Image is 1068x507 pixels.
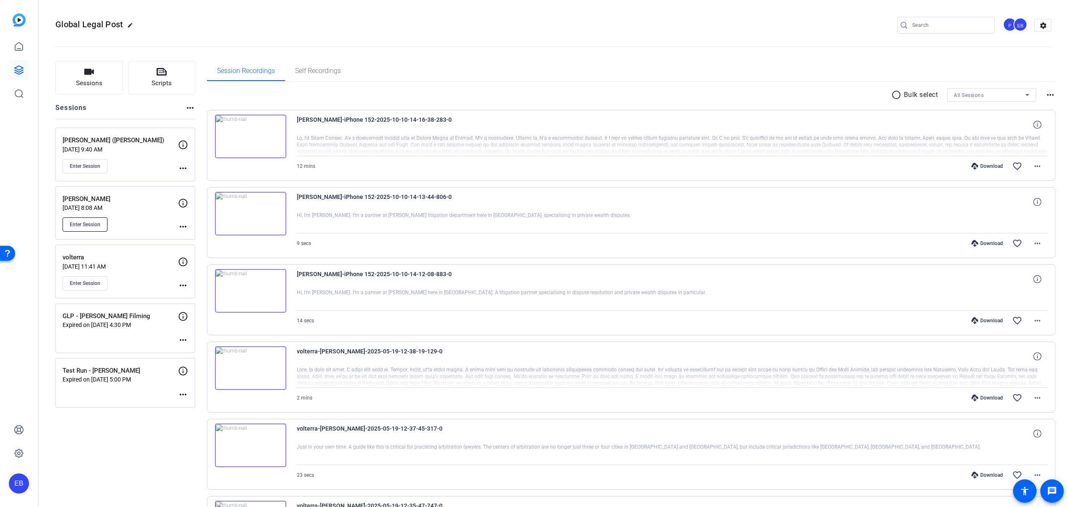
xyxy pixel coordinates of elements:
[70,280,100,287] span: Enter Session
[904,90,938,100] p: Bulk select
[128,61,196,94] button: Scripts
[217,68,275,74] span: Session Recordings
[55,103,87,119] h2: Sessions
[63,263,178,270] p: [DATE] 11:41 AM
[967,472,1007,478] div: Download
[63,376,178,383] p: Expired on [DATE] 5:00 PM
[954,92,984,98] span: All Sessions
[215,269,286,313] img: thumb-nail
[1012,161,1022,171] mat-icon: favorite_border
[912,20,988,30] input: Search
[1012,238,1022,248] mat-icon: favorite_border
[63,159,107,173] button: Enter Session
[185,103,195,113] mat-icon: more_horiz
[63,311,178,321] p: GLP - [PERSON_NAME] Filming
[9,473,29,494] div: EB
[178,163,188,173] mat-icon: more_horiz
[63,276,107,290] button: Enter Session
[215,115,286,158] img: thumb-nail
[178,280,188,290] mat-icon: more_horiz
[297,395,312,401] span: 2 mins
[1012,470,1022,480] mat-icon: favorite_border
[63,253,178,262] p: volterra
[1035,19,1052,32] mat-icon: settings
[1047,486,1057,496] mat-icon: message
[967,240,1007,247] div: Download
[295,68,341,74] span: Self Recordings
[1032,161,1042,171] mat-icon: more_horiz
[1032,238,1042,248] mat-icon: more_horiz
[297,115,452,135] span: [PERSON_NAME]-iPhone 152-2025-10-10-14-16-38-283-0
[178,389,188,400] mat-icon: more_horiz
[55,19,123,29] span: Global Legal Post
[55,61,123,94] button: Sessions
[297,472,314,478] span: 23 secs
[63,204,178,211] p: [DATE] 8:08 AM
[215,346,286,390] img: thumb-nail
[1032,393,1042,403] mat-icon: more_horiz
[63,321,178,328] p: Expired on [DATE] 4:30 PM
[297,192,452,212] span: [PERSON_NAME]-iPhone 152-2025-10-10-14-13-44-806-0
[891,90,904,100] mat-icon: radio_button_unchecked
[215,192,286,235] img: thumb-nail
[967,317,1007,324] div: Download
[63,217,107,232] button: Enter Session
[63,136,178,145] p: [PERSON_NAME] ([PERSON_NAME])
[70,221,100,228] span: Enter Session
[215,423,286,467] img: thumb-nail
[1020,486,1030,496] mat-icon: accessibility
[178,335,188,345] mat-icon: more_horiz
[127,22,137,32] mat-icon: edit
[1003,18,1018,32] ngx-avatar: Producer
[1013,18,1027,31] div: EB
[1003,18,1017,31] div: P
[297,423,452,444] span: volterra-[PERSON_NAME]-2025-05-19-12-37-45-317-0
[63,146,178,153] p: [DATE] 9:40 AM
[1012,393,1022,403] mat-icon: favorite_border
[1012,316,1022,326] mat-icon: favorite_border
[178,222,188,232] mat-icon: more_horiz
[1045,90,1055,100] mat-icon: more_horiz
[297,269,452,289] span: [PERSON_NAME]-iPhone 152-2025-10-10-14-12-08-883-0
[152,78,172,88] span: Scripts
[63,194,178,204] p: [PERSON_NAME]
[1032,470,1042,480] mat-icon: more_horiz
[76,78,102,88] span: Sessions
[297,163,315,169] span: 12 mins
[13,13,26,26] img: blue-gradient.svg
[63,366,178,376] p: Test Run - [PERSON_NAME]
[967,395,1007,401] div: Download
[967,163,1007,170] div: Download
[1013,18,1028,32] ngx-avatar: Ed Blum
[70,163,100,170] span: Enter Session
[297,240,311,246] span: 9 secs
[297,318,314,324] span: 14 secs
[297,346,452,366] span: volterra-[PERSON_NAME]-2025-05-19-12-38-19-129-0
[1032,316,1042,326] mat-icon: more_horiz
